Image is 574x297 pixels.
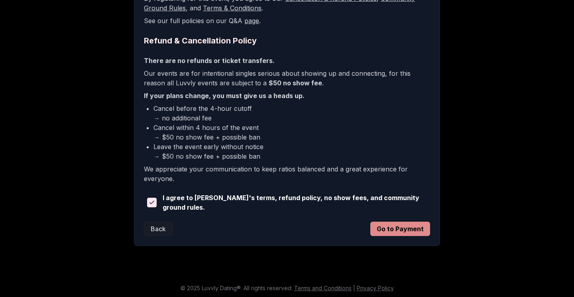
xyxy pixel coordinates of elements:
button: Back [144,222,173,236]
button: Go to Payment [370,222,430,236]
p: We appreciate your communication to keep ratios balanced and a great experience for everyone. [144,164,430,183]
a: Terms and Conditions [294,285,352,291]
a: page [244,17,259,25]
p: If your plans change, you must give us a heads up. [144,91,430,100]
li: Cancel within 4 hours of the event → $50 no show fee + possible ban [153,123,430,142]
b: $50 no show fee [269,79,322,87]
h2: Refund & Cancellation Policy [144,35,430,46]
p: See our full policies on our Q&A . [144,16,430,26]
a: Privacy Policy [357,285,394,291]
span: | [353,285,355,291]
li: Cancel before the 4-hour cutoff → no additional fee [153,104,430,123]
p: Our events are for intentional singles serious about showing up and connecting, for this reason a... [144,69,430,88]
li: Leave the event early without notice → $50 no show fee + possible ban [153,142,430,161]
a: Terms & Conditions [203,4,261,12]
span: I agree to [PERSON_NAME]'s terms, refund policy, no show fees, and community ground rules. [163,193,430,212]
p: There are no refunds or ticket transfers. [144,56,430,65]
